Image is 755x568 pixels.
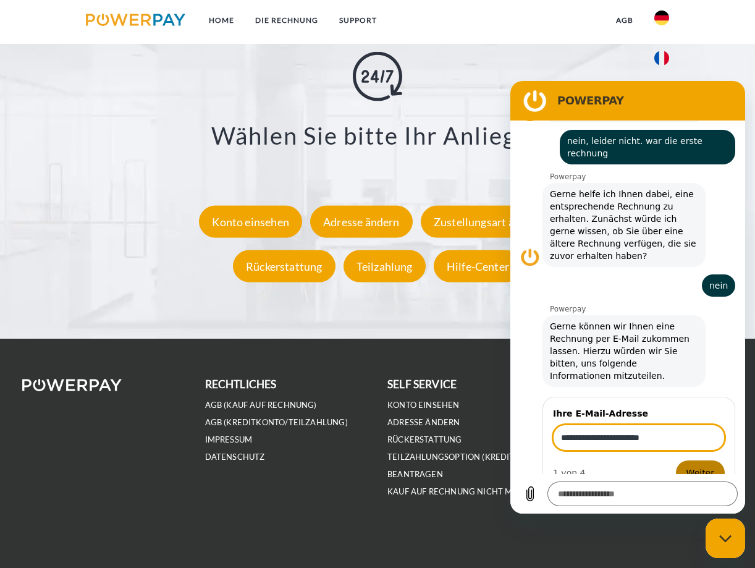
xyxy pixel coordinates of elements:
a: AGB (Kreditkonto/Teilzahlung) [205,417,348,428]
a: Zustellungsart ändern [418,215,559,229]
a: Konto einsehen [387,400,460,410]
b: self service [387,378,457,391]
div: Hilfe-Center [434,250,522,282]
a: Rückerstattung [387,434,462,445]
img: logo-powerpay.svg [86,14,185,26]
img: fr [654,51,669,66]
a: Adresse ändern [387,417,460,428]
img: de [654,11,669,25]
h3: Wählen Sie bitte Ihr Anliegen [53,121,702,151]
a: Kauf auf Rechnung nicht möglich [387,486,544,497]
a: Home [198,9,245,32]
div: Konto einsehen [199,206,302,238]
a: DIE RECHNUNG [245,9,329,32]
div: Rückerstattung [233,250,335,282]
a: Teilzahlung [340,260,429,273]
div: Adresse ändern [310,206,413,238]
a: Teilzahlungsoption (KREDITKONTO) beantragen [387,452,546,480]
a: AGB (Kauf auf Rechnung) [205,400,317,410]
img: logo-powerpay-white.svg [22,379,122,391]
b: rechtliches [205,378,277,391]
div: Teilzahlung [344,250,426,282]
a: Hilfe-Center [431,260,525,273]
img: online-shopping.svg [353,52,402,101]
a: SUPPORT [329,9,387,32]
a: agb [605,9,644,32]
a: Konto einsehen [196,215,305,229]
div: Zustellungsart ändern [421,206,556,238]
a: DATENSCHUTZ [205,452,265,462]
a: IMPRESSUM [205,434,253,445]
a: Rückerstattung [230,260,339,273]
iframe: Messaging-Fenster [510,81,745,514]
iframe: Schaltfläche zum Öffnen des Messaging-Fensters; Konversation läuft [706,519,745,558]
a: Adresse ändern [307,215,416,229]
